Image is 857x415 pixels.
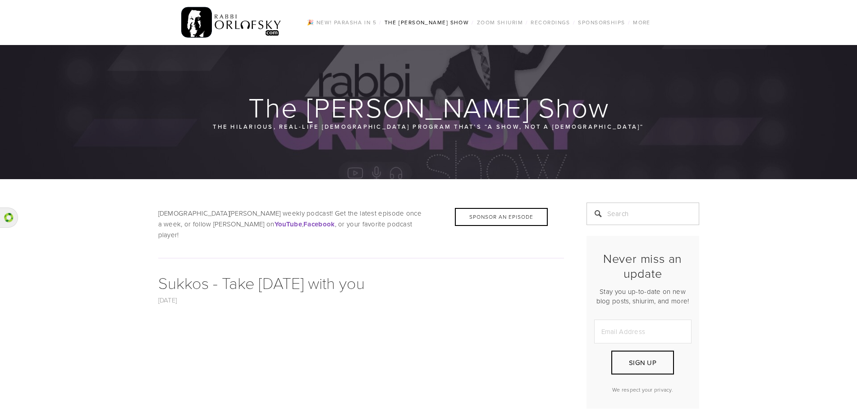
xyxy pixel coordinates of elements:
[594,251,692,280] h2: Never miss an update
[158,93,700,122] h1: The [PERSON_NAME] Show
[472,18,474,26] span: /
[382,17,472,28] a: The [PERSON_NAME] Show
[158,295,177,305] a: [DATE]
[611,351,674,374] button: Sign Up
[573,18,575,26] span: /
[528,17,573,28] a: Recordings
[379,18,381,26] span: /
[575,17,628,28] a: Sponsorships
[594,386,692,393] p: We respect your privacy.
[594,320,692,343] input: Email Address
[455,208,548,226] div: Sponsor an Episode
[526,18,528,26] span: /
[212,122,645,131] p: The hilarious, real-life [DEMOGRAPHIC_DATA] program that’s “a show, not a [DEMOGRAPHIC_DATA]“
[630,17,653,28] a: More
[158,271,365,293] a: Sukkos - Take [DATE] with you
[629,358,656,367] span: Sign Up
[158,208,564,240] p: [DEMOGRAPHIC_DATA][PERSON_NAME] weekly podcast! Get the latest episode once a week, or follow [PE...
[594,287,692,306] p: Stay you up-to-date on new blog posts, shiurim, and more!
[587,203,699,225] input: Search
[275,219,302,229] a: YouTube
[628,18,630,26] span: /
[303,219,335,229] a: Facebook
[304,17,379,28] a: 🎉 NEW! Parasha in 5
[474,17,526,28] a: Zoom Shiurim
[181,5,282,40] img: RabbiOrlofsky.com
